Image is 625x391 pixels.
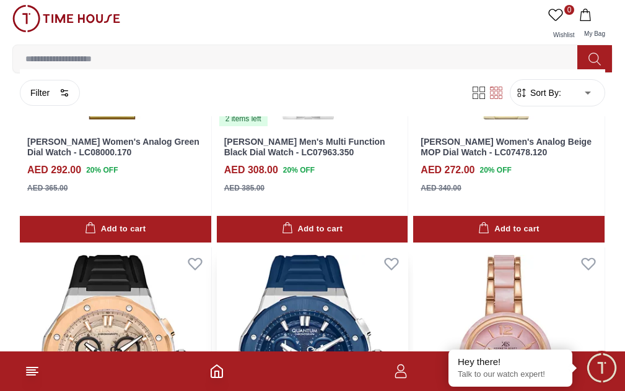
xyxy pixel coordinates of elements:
span: Sort By: [528,87,561,99]
a: [PERSON_NAME] Women's Analog Beige MOP Dial Watch - LC07478.120 [421,137,592,157]
button: Filter [20,80,80,106]
h4: AED 308.00 [224,163,278,178]
span: 20 % OFF [480,165,512,176]
button: Add to cart [217,216,408,243]
a: 0Wishlist [546,5,577,45]
img: ... [12,5,120,32]
span: Wishlist [548,32,579,38]
div: Add to cart [85,222,146,236]
div: AED 365.00 [27,183,68,194]
button: My Bag [577,5,613,45]
div: Add to cart [282,222,343,236]
div: Hey there! [458,356,563,368]
div: 2 items left [219,111,268,126]
div: Add to cart [478,222,539,236]
a: Home [209,364,224,379]
span: My Bag [579,30,610,37]
span: 20 % OFF [283,165,315,176]
div: AED 385.00 [224,183,264,194]
p: Talk to our watch expert! [458,369,563,380]
h4: AED 272.00 [421,163,474,178]
a: [PERSON_NAME] Men's Multi Function Black Dial Watch - LC07963.350 [224,137,385,157]
span: 0 [564,5,574,15]
h4: AED 292.00 [27,163,81,178]
span: 20 % OFF [86,165,118,176]
a: [PERSON_NAME] Women's Analog Green Dial Watch - LC08000.170 [27,137,199,157]
button: Sort By: [515,87,561,99]
button: Add to cart [20,216,211,243]
div: AED 340.00 [421,183,461,194]
button: Add to cart [413,216,605,243]
div: Chat Widget [585,351,619,385]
